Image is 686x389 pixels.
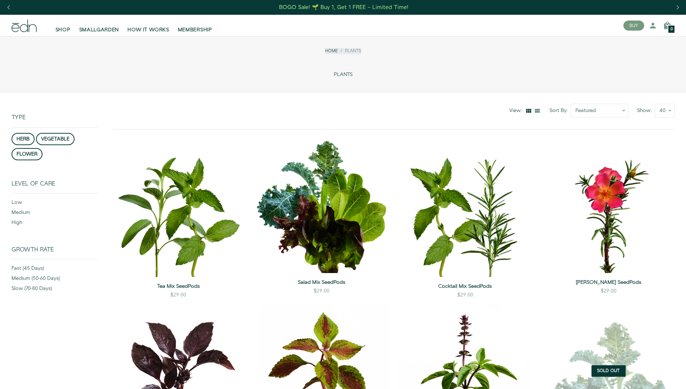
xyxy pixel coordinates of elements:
img: Tea Mix SeedPods [112,141,244,277]
div: low [12,199,98,209]
a: Tea Mix SeedPods [112,283,244,290]
span: Sold Out [597,369,620,373]
button: herb [12,133,35,145]
label: Show: [637,107,655,114]
img: Moss Rose SeedPods [543,141,674,273]
nav: breadcrumbs [325,48,361,54]
div: Type [12,92,98,127]
a: Cocktail Mix SeedPods [399,283,531,290]
span: HOW IT WORKS [127,26,169,33]
li: Plants [338,48,361,54]
a: Salad Mix SeedPods [256,279,387,286]
div: $29.00 [601,287,616,295]
div: high [12,219,98,229]
div: fast (45 days) [12,265,98,275]
div: medium (50-60 days) [12,275,98,285]
button: flower [12,148,42,160]
div: $29.00 [170,291,186,299]
a: HOW IT WORKS [123,18,173,33]
img: Salad Mix SeedPods [256,141,387,273]
div: View: [509,107,525,114]
span: 0 [671,27,673,31]
a: BOGO Sale! 🌱 Buy 1, Get 1 FREE – Limited Time! [278,2,409,13]
a: MEMBERSHIP [174,18,216,33]
div: Growth Rate [12,246,98,259]
span: SHOP [55,26,71,33]
div: Level of Care [12,180,98,193]
a: [PERSON_NAME] SeedPods [543,279,674,286]
div: medium [12,209,98,219]
div: $29.00 [314,287,329,295]
div: slow (70-80 days) [12,285,98,295]
a: Home [325,48,338,54]
div: BOGO Sale! 🌱 Buy 1, Get 1 FREE – Limited Time! [279,4,408,11]
a: SHOP [51,18,75,33]
img: Cocktail Mix SeedPods [399,141,531,277]
button: vegetable [36,133,75,145]
label: Sort By: [550,107,571,114]
span: SMALLGARDEN [79,26,119,33]
a: SMALLGARDEN [75,18,124,33]
div: $29.00 [457,291,473,299]
span: PLANTS [334,72,353,78]
span: MEMBERSHIP [178,26,212,33]
button: BUY [623,21,644,31]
